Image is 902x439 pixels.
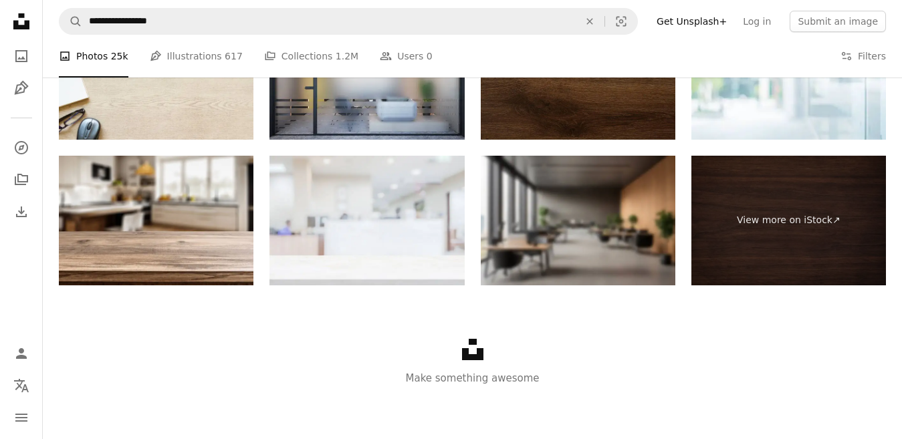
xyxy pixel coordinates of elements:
[649,11,735,32] a: Get Unsplash+
[8,166,35,193] a: Collections
[269,156,464,285] img: Marble table top with blur hospital clinic medical interior background
[150,35,243,78] a: Illustrations 617
[427,49,433,63] span: 0
[735,11,779,32] a: Log in
[575,9,604,34] button: Clear
[605,9,637,34] button: Visual search
[60,9,82,34] button: Search Unsplash
[59,156,253,285] img: Modern kitchen on empty wooden table background
[8,404,35,431] button: Menu
[691,156,886,285] a: View more on iStock↗
[481,156,675,285] img: business concepts and workspace. blurred background of a well-lit modern office interior with pla...
[8,134,35,161] a: Explore
[43,370,902,386] p: Make something awesome
[8,340,35,367] a: Log in / Sign up
[8,372,35,399] button: Language
[8,43,35,69] a: Photos
[8,198,35,225] a: Download History
[840,35,886,78] button: Filters
[59,8,638,35] form: Find visuals sitewide
[264,35,358,78] a: Collections 1.2M
[336,49,358,63] span: 1.2M
[380,35,433,78] a: Users 0
[8,8,35,37] a: Home — Unsplash
[790,11,886,32] button: Submit an image
[225,49,243,63] span: 617
[8,75,35,102] a: Illustrations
